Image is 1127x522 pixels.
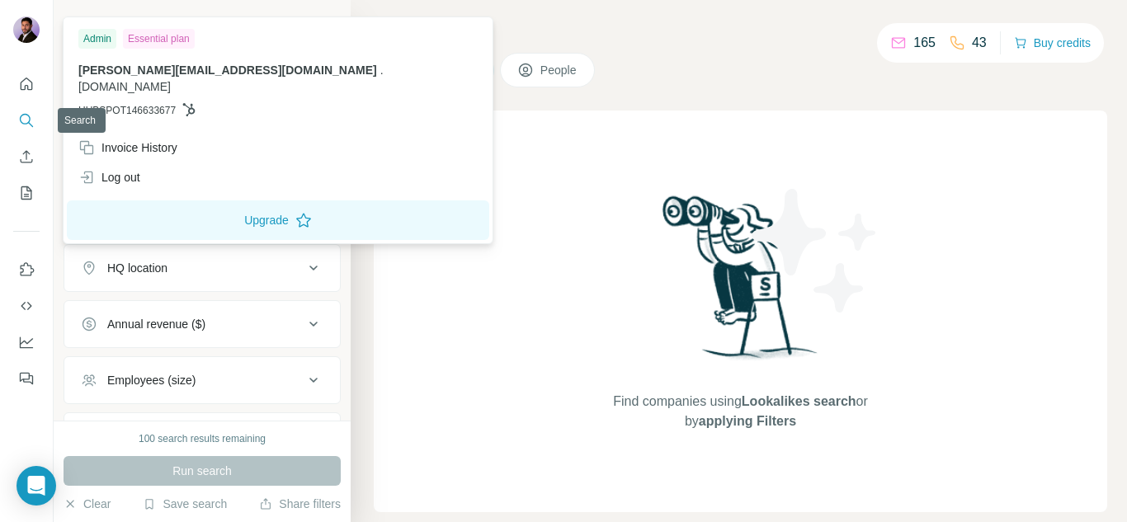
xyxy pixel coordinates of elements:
[13,106,40,135] button: Search
[64,304,340,344] button: Annual revenue ($)
[13,291,40,321] button: Use Surfe API
[13,69,40,99] button: Quick start
[78,63,377,77] span: [PERSON_NAME][EMAIL_ADDRESS][DOMAIN_NAME]
[107,316,205,332] div: Annual revenue ($)
[374,20,1107,43] h4: Search
[259,496,341,512] button: Share filters
[64,496,111,512] button: Clear
[13,255,40,285] button: Use Surfe on LinkedIn
[380,63,384,77] span: .
[78,139,177,156] div: Invoice History
[1014,31,1091,54] button: Buy credits
[64,416,340,456] button: Technologies
[67,200,489,240] button: Upgrade
[13,364,40,393] button: Feedback
[699,414,796,428] span: applying Filters
[13,327,40,357] button: Dashboard
[107,260,167,276] div: HQ location
[13,16,40,43] img: Avatar
[913,33,936,53] p: 165
[78,103,176,118] span: HUBSPOT146633677
[139,431,266,446] div: 100 search results remaining
[78,80,171,93] span: [DOMAIN_NAME]
[64,15,116,30] div: New search
[78,29,116,49] div: Admin
[972,33,987,53] p: 43
[13,178,40,208] button: My lists
[742,394,856,408] span: Lookalikes search
[64,360,340,400] button: Employees (size)
[287,10,351,35] button: Hide
[143,496,227,512] button: Save search
[107,372,196,388] div: Employees (size)
[64,248,340,288] button: HQ location
[17,466,56,506] div: Open Intercom Messenger
[655,191,827,375] img: Surfe Illustration - Woman searching with binoculars
[540,62,578,78] span: People
[741,176,889,325] img: Surfe Illustration - Stars
[608,392,872,431] span: Find companies using or by
[78,169,140,186] div: Log out
[123,29,195,49] div: Essential plan
[13,142,40,172] button: Enrich CSV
